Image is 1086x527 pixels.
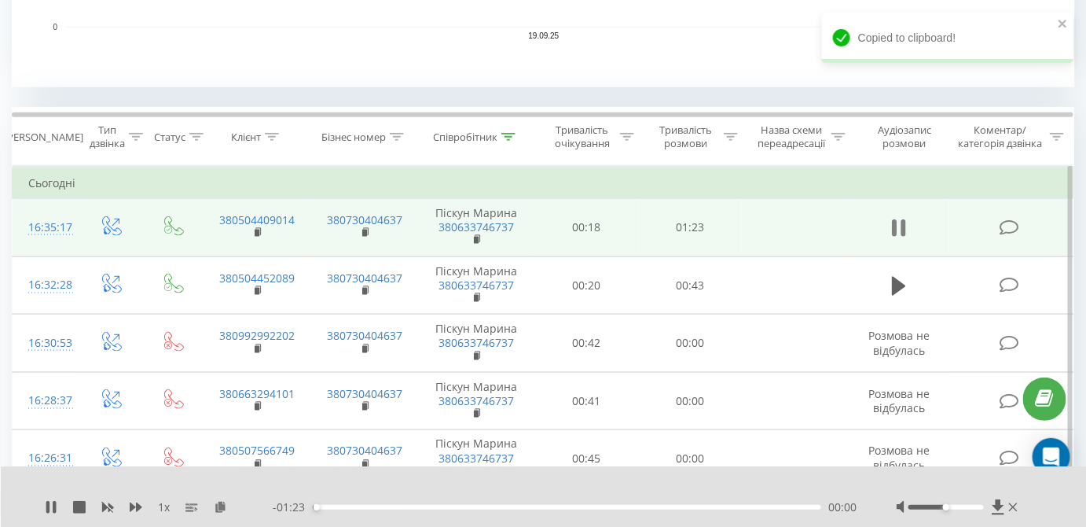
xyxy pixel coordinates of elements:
[534,256,638,315] td: 00:20
[1058,17,1069,32] button: close
[534,372,638,430] td: 00:41
[438,219,514,234] a: 380633746737
[868,386,930,415] span: Розмова не відбулась
[28,385,63,416] div: 16:28:37
[327,271,402,286] a: 380730404637
[438,451,514,466] a: 380633746737
[954,123,1046,150] div: Коментар/категорія дзвінка
[433,131,497,144] div: Співробітник
[868,444,930,473] span: Розмова не відбулась
[28,328,63,359] div: 16:30:53
[53,23,57,31] text: 0
[638,430,742,488] td: 00:00
[868,328,930,357] span: Розмова не відбулась
[829,499,857,515] span: 00:00
[28,270,63,300] div: 16:32:28
[822,13,1073,63] div: Copied to clipboard!
[158,499,170,515] span: 1 x
[438,335,514,350] a: 380633746737
[638,256,742,315] td: 00:43
[154,131,185,144] div: Статус
[321,131,386,144] div: Бізнес номер
[327,328,402,343] a: 380730404637
[231,131,261,144] div: Клієнт
[327,444,402,459] a: 380730404637
[219,444,295,459] a: 380507566749
[418,315,534,373] td: Піскун Марина
[327,386,402,401] a: 380730404637
[638,372,742,430] td: 00:00
[638,315,742,373] td: 00:00
[534,430,638,488] td: 00:45
[314,504,320,510] div: Accessibility label
[756,123,827,150] div: Назва схеми переадресації
[529,32,560,41] text: 19.09.25
[219,386,295,401] a: 380663294101
[438,278,514,293] a: 380633746737
[219,271,295,286] a: 380504452089
[438,393,514,408] a: 380633746737
[864,123,945,150] div: Аудіозапис розмови
[534,315,638,373] td: 00:42
[418,372,534,430] td: Піскун Марина
[549,123,616,150] div: Тривалість очікування
[943,504,949,510] div: Accessibility label
[327,212,402,227] a: 380730404637
[28,444,63,474] div: 16:26:31
[534,199,638,257] td: 00:18
[273,499,313,515] span: - 01:23
[28,212,63,243] div: 16:35:17
[418,430,534,488] td: Піскун Марина
[219,328,295,343] a: 380992992202
[418,256,534,315] td: Піскун Марина
[1033,438,1070,476] div: Open Intercom Messenger
[638,199,742,257] td: 01:23
[4,131,83,144] div: [PERSON_NAME]
[90,123,125,150] div: Тип дзвінка
[219,212,295,227] a: 380504409014
[13,168,1074,199] td: Сьогодні
[418,199,534,257] td: Піскун Марина
[652,123,720,150] div: Тривалість розмови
